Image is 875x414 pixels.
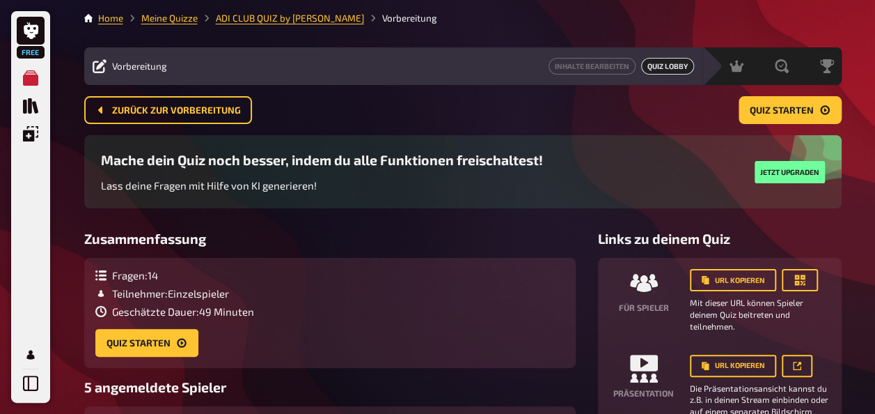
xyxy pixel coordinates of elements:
a: Quiz Sammlung [17,92,45,120]
button: URL kopieren [690,269,776,291]
h4: Für Spieler [619,302,669,312]
span: Free [18,48,43,56]
span: Geschätzte Dauer : 49 Minuten [112,305,254,318]
li: Vorbereitung [364,11,437,25]
span: Quiz Lobby [641,58,694,75]
button: Jetzt upgraden [755,161,825,183]
li: Meine Quizze [123,11,198,25]
a: Meine Quizze [17,64,45,92]
a: Meine Quizze [141,13,198,24]
a: Einblendungen [17,120,45,148]
span: Zurück zur Vorbereitung [112,106,241,116]
h3: 5 angemeldete Spieler [84,379,576,395]
a: Home [98,13,123,24]
div: Fragen : 14 [95,269,254,282]
li: ADI CLUB QUIZ by Pierre [198,11,364,25]
a: Inhalte Bearbeiten [549,58,636,75]
button: URL kopieren [690,355,776,377]
span: Quiz starten [750,106,814,116]
button: Zurück zur Vorbereitung [84,96,252,124]
li: Home [98,11,123,25]
span: Lass deine Fragen mit Hilfe von KI generieren! [101,179,317,192]
small: Mit dieser URL können Spieler deinem Quiz beitreten und teilnehmen. [690,297,830,332]
h3: Zusammenfassung [84,231,576,247]
h3: Links zu deinem Quiz [598,231,842,247]
span: Teilnehmer : Einzelspieler [112,287,229,300]
button: Quiz starten [95,329,198,357]
button: Quiz starten [739,96,842,124]
span: Vorbereitung [112,61,167,72]
h3: Mache dein Quiz noch besser, indem du alle Funktionen freischaltest! [101,152,543,168]
h4: Präsentation [613,388,674,398]
a: ADI CLUB QUIZ by [PERSON_NAME] [216,13,364,24]
a: Mein Konto [17,341,45,369]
